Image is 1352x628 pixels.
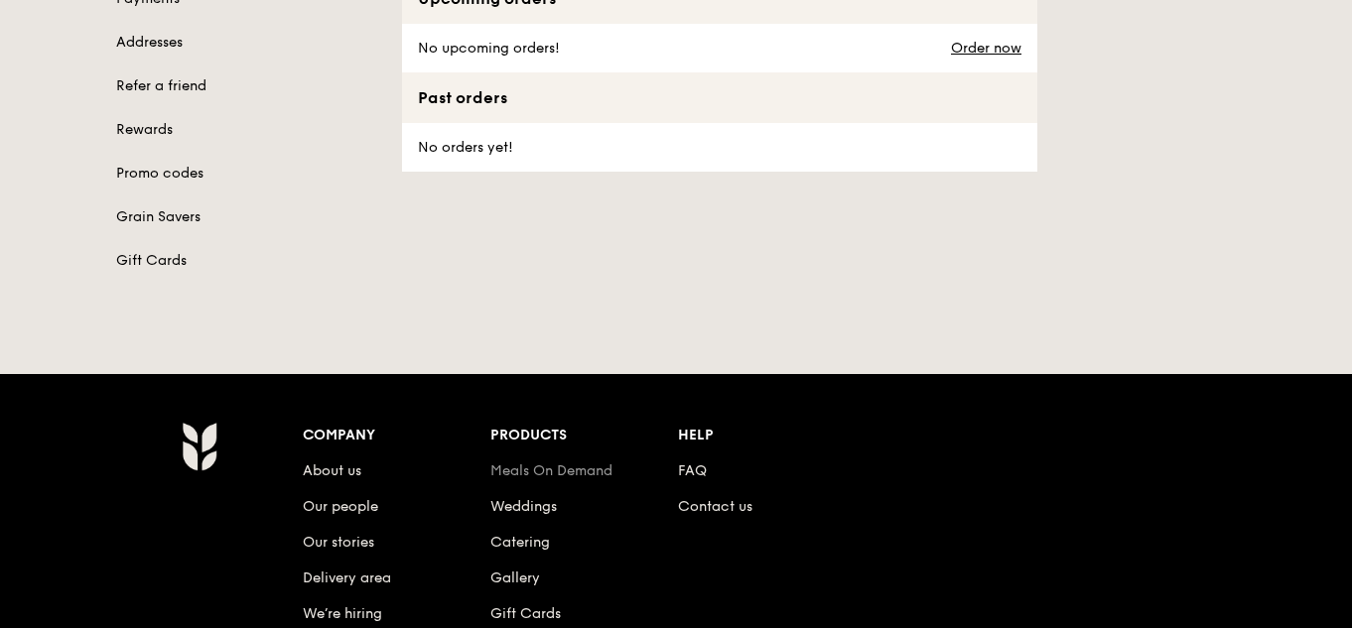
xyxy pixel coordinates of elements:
a: Weddings [490,498,557,515]
div: Past orders [402,72,1037,123]
a: Promo codes [116,164,378,184]
a: Gift Cards [490,605,561,622]
a: Addresses [116,33,378,53]
a: Gallery [490,569,540,586]
a: Rewards [116,120,378,140]
div: Products [490,422,678,449]
a: Gift Cards [116,251,378,271]
a: Our stories [303,534,374,551]
a: Our people [303,498,378,515]
a: Delivery area [303,569,391,586]
a: FAQ [678,462,707,479]
img: Grain [182,422,216,471]
a: We’re hiring [303,605,382,622]
a: Meals On Demand [490,462,612,479]
a: Grain Savers [116,207,378,227]
div: No orders yet! [402,123,525,172]
a: Contact us [678,498,752,515]
div: Company [303,422,490,449]
a: Refer a friend [116,76,378,96]
a: About us [303,462,361,479]
div: No upcoming orders! [402,24,572,72]
a: Catering [490,534,550,551]
div: Help [678,422,866,449]
a: Order now [951,41,1021,57]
